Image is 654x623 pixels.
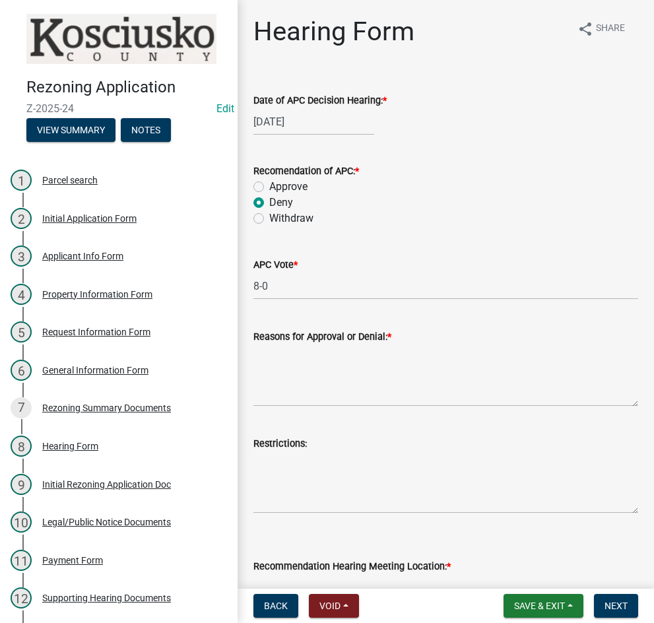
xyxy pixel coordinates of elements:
[11,208,32,229] div: 2
[42,214,137,223] div: Initial Application Form
[42,556,103,565] div: Payment Form
[42,593,171,603] div: Supporting Hearing Documents
[11,550,32,571] div: 11
[11,170,32,191] div: 1
[121,118,171,142] button: Notes
[253,261,298,270] label: APC Vote
[11,397,32,418] div: 7
[11,321,32,343] div: 5
[594,594,638,618] button: Next
[253,108,374,135] input: mm/dd/yyyy
[11,246,32,267] div: 3
[216,102,234,115] a: Edit
[264,601,288,611] span: Back
[567,16,636,42] button: shareShare
[253,562,451,572] label: Recommendation Hearing Meeting Location:
[253,16,414,48] h1: Hearing Form
[319,601,341,611] span: Void
[216,102,234,115] wm-modal-confirm: Edit Application Number
[42,290,152,299] div: Property Information Form
[11,360,32,381] div: 6
[11,436,32,457] div: 8
[504,594,583,618] button: Save & Exit
[253,167,359,176] label: Recomendation of APC:
[42,517,171,527] div: Legal/Public Notice Documents
[596,21,625,37] span: Share
[11,587,32,608] div: 12
[26,102,211,115] span: Z-2025-24
[309,594,359,618] button: Void
[26,125,115,136] wm-modal-confirm: Summary
[42,480,171,489] div: Initial Rezoning Application Doc
[253,594,298,618] button: Back
[121,125,171,136] wm-modal-confirm: Notes
[26,14,216,64] img: Kosciusko County, Indiana
[269,195,293,211] label: Deny
[42,251,123,261] div: Applicant Info Form
[11,474,32,495] div: 9
[253,440,307,449] label: Restrictions:
[514,601,565,611] span: Save & Exit
[577,21,593,37] i: share
[26,118,115,142] button: View Summary
[42,327,150,337] div: Request Information Form
[26,78,227,97] h4: Rezoning Application
[42,176,98,185] div: Parcel search
[42,442,98,451] div: Hearing Form
[269,179,308,195] label: Approve
[42,403,171,412] div: Rezoning Summary Documents
[605,601,628,611] span: Next
[269,211,313,226] label: Withdraw
[253,333,391,342] label: Reasons for Approval or Denial:
[253,96,387,106] label: Date of APC Decision Hearing:
[42,366,148,375] div: General Information Form
[11,511,32,533] div: 10
[11,284,32,305] div: 4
